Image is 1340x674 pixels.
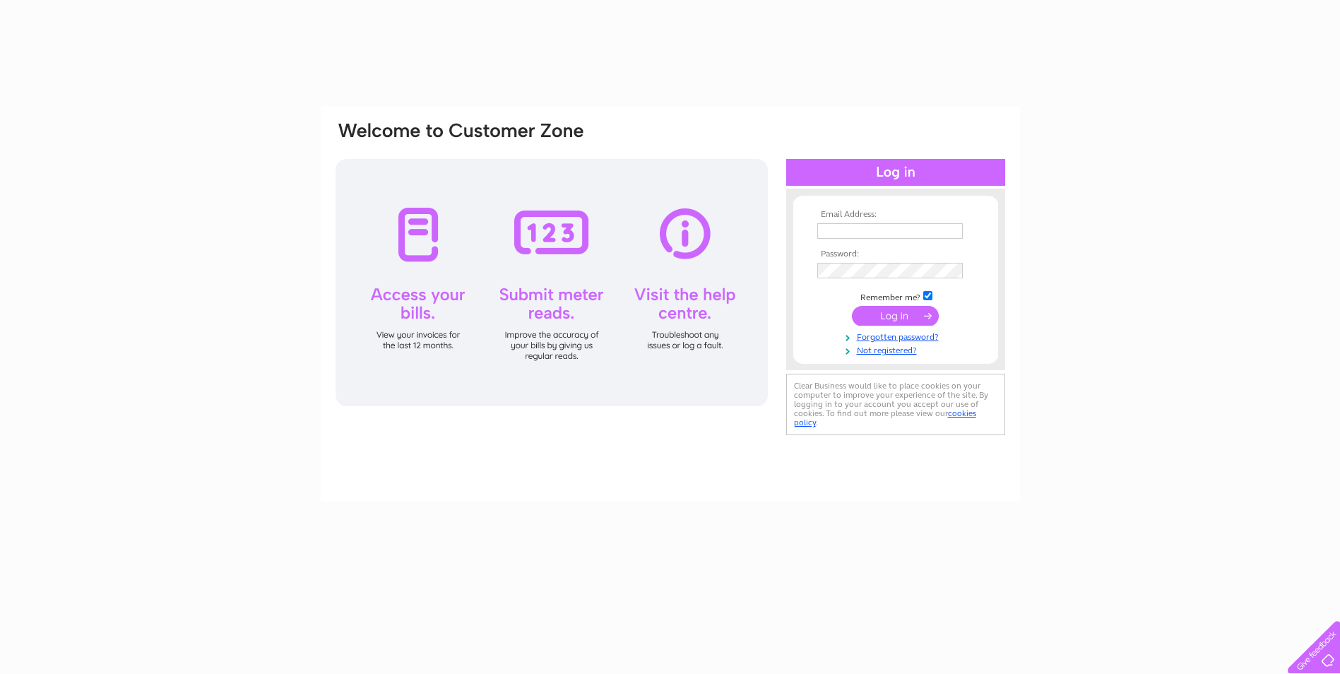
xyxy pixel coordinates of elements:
[814,249,978,259] th: Password:
[786,374,1005,435] div: Clear Business would like to place cookies on your computer to improve your experience of the sit...
[852,306,939,326] input: Submit
[817,329,978,343] a: Forgotten password?
[794,408,976,427] a: cookies policy
[814,210,978,220] th: Email Address:
[817,343,978,356] a: Not registered?
[814,289,978,303] td: Remember me?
